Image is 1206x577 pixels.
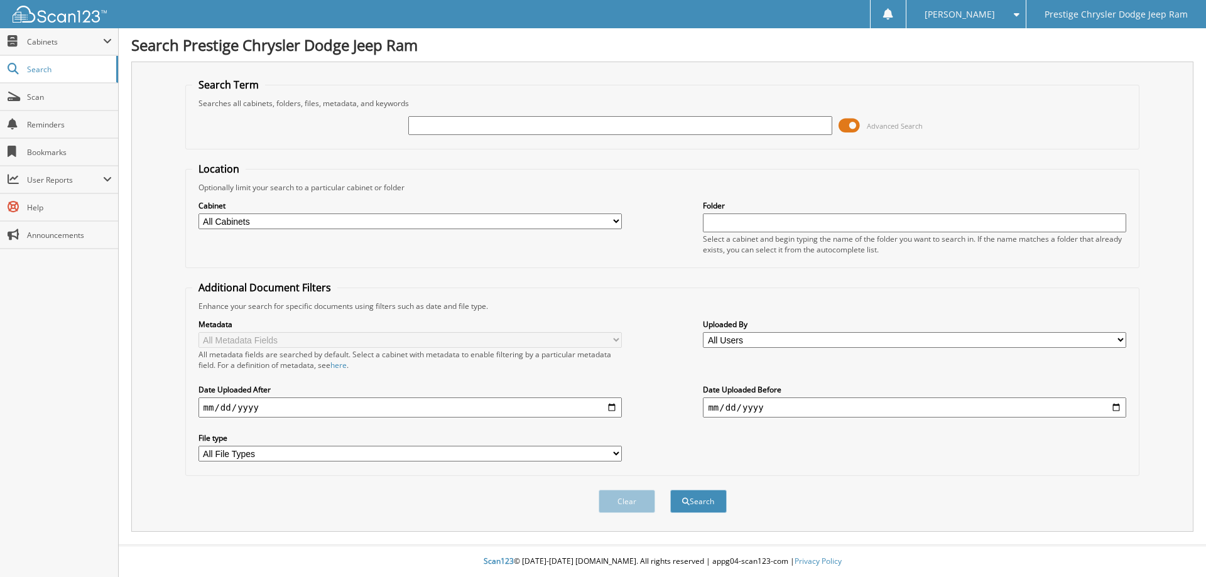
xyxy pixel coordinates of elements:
[703,234,1126,255] div: Select a cabinet and begin typing the name of the folder you want to search in. If the name match...
[703,200,1126,211] label: Folder
[13,6,107,23] img: scan123-logo-white.svg
[131,35,1193,55] h1: Search Prestige Chrysler Dodge Jeep Ram
[867,121,923,131] span: Advanced Search
[27,119,112,130] span: Reminders
[192,301,1133,311] div: Enhance your search for specific documents using filters such as date and file type.
[703,397,1126,418] input: end
[119,546,1206,577] div: © [DATE]-[DATE] [DOMAIN_NAME]. All rights reserved | appg04-scan123-com |
[27,202,112,213] span: Help
[27,230,112,240] span: Announcements
[27,147,112,158] span: Bookmarks
[192,182,1133,193] div: Optionally limit your search to a particular cabinet or folder
[703,384,1126,395] label: Date Uploaded Before
[1045,11,1188,18] span: Prestige Chrysler Dodge Jeep Ram
[198,397,622,418] input: start
[198,384,622,395] label: Date Uploaded After
[27,175,103,185] span: User Reports
[198,319,622,330] label: Metadata
[599,490,655,513] button: Clear
[27,36,103,47] span: Cabinets
[484,556,514,566] span: Scan123
[670,490,727,513] button: Search
[192,162,246,176] legend: Location
[198,433,622,443] label: File type
[795,556,842,566] a: Privacy Policy
[330,360,347,370] a: here
[703,319,1126,330] label: Uploaded By
[27,92,112,102] span: Scan
[925,11,995,18] span: [PERSON_NAME]
[198,200,622,211] label: Cabinet
[192,281,337,294] legend: Additional Document Filters
[198,349,622,370] div: All metadata fields are searched by default. Select a cabinet with metadata to enable filtering b...
[27,64,110,75] span: Search
[192,98,1133,109] div: Searches all cabinets, folders, files, metadata, and keywords
[192,78,265,92] legend: Search Term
